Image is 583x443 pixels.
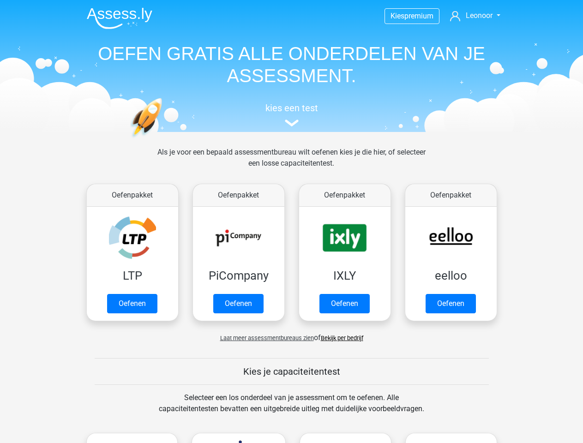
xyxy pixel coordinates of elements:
[79,102,504,114] h5: kies een test
[426,294,476,313] a: Oefenen
[107,294,157,313] a: Oefenen
[87,7,152,29] img: Assessly
[220,335,314,341] span: Laat meer assessmentbureaus zien
[79,325,504,343] div: of
[213,294,264,313] a: Oefenen
[385,10,439,22] a: Kiespremium
[319,294,370,313] a: Oefenen
[130,98,198,181] img: oefenen
[79,102,504,127] a: kies een test
[404,12,433,20] span: premium
[150,392,433,425] div: Selecteer een los onderdeel van je assessment om te oefenen. Alle capaciteitentesten bevatten een...
[95,366,489,377] h5: Kies je capaciteitentest
[321,335,363,341] a: Bekijk per bedrijf
[79,42,504,87] h1: OEFEN GRATIS ALLE ONDERDELEN VAN JE ASSESSMENT.
[285,120,299,126] img: assessment
[150,147,433,180] div: Als je voor een bepaald assessmentbureau wilt oefenen kies je die hier, of selecteer een losse ca...
[391,12,404,20] span: Kies
[466,11,493,20] span: Leonoor
[446,10,504,21] a: Leonoor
